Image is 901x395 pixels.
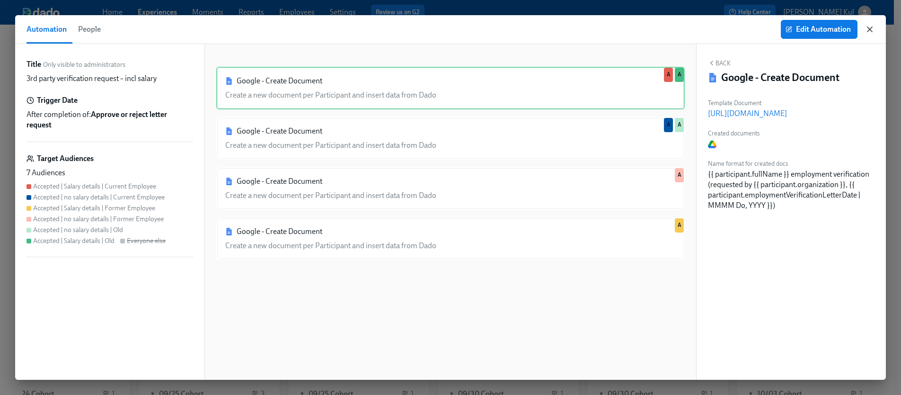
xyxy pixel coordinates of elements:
div: Accepted | no salary details | Current Employee [33,193,165,202]
label: Created documents [708,128,760,139]
h4: Google - Create Document [721,71,839,85]
div: Used by Accepted | no salary details | Old audience [675,118,684,132]
a: [URL][DOMAIN_NAME] [708,108,874,119]
div: Google - Create DocumentCreate a new document per Participant and insert data from DadoAA [216,117,685,160]
div: Accepted | Salary details | Current Employee [33,182,156,191]
div: Everyone else [127,236,166,245]
div: Used by Accepted | no salary details | Current Employee audience [664,118,673,132]
span: After completion of: [26,109,193,130]
div: Accepted | no salary details | Former Employee [33,215,164,224]
span: People [78,23,101,36]
strong: Approve or reject letter request [26,110,167,129]
label: Name format for created docs [708,159,874,169]
label: Template Document [708,98,874,108]
div: Google - Create DocumentCreate a new document per Participant and insert data from DadoA [216,167,685,210]
div: Used by Accepted | Salary details | Current Employee audience [664,68,673,82]
div: Accepted | no salary details | Old [33,225,123,234]
button: Edit Automation [781,20,857,39]
div: Accepted | Salary details | Former Employee [33,204,155,213]
span: Only visible to administrators [43,60,125,69]
h6: Target Audiences [37,153,94,164]
a: Google Drive [708,140,718,149]
button: Back [708,59,731,67]
div: {{ participant.fullName }} employment verification (requested by {{ participant.organization }}, ... [708,169,874,211]
img: Google Drive [708,141,716,148]
span: Edit Automation [787,25,851,34]
div: Used by Accepted | Salary details | Old audience [675,68,684,82]
p: 3rd party verification request – incl salary [26,73,157,84]
div: 7 Audiences [26,168,193,178]
div: Accepted | Salary details | Old [33,236,115,245]
div: Used by Accepted | no salary details | Former Employee audience [675,168,684,182]
h6: Trigger Date [37,95,78,106]
span: Automation [26,23,67,36]
div: Google - Create DocumentCreate a new document per Participant and insert data from DadoA [216,217,685,260]
label: Title [26,59,41,70]
div: Google - Create DocumentCreate a new document per Participant and insert data from DadoAA [216,67,685,109]
div: Used by Accepted | Salary details | Former Employee audience [675,218,684,233]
